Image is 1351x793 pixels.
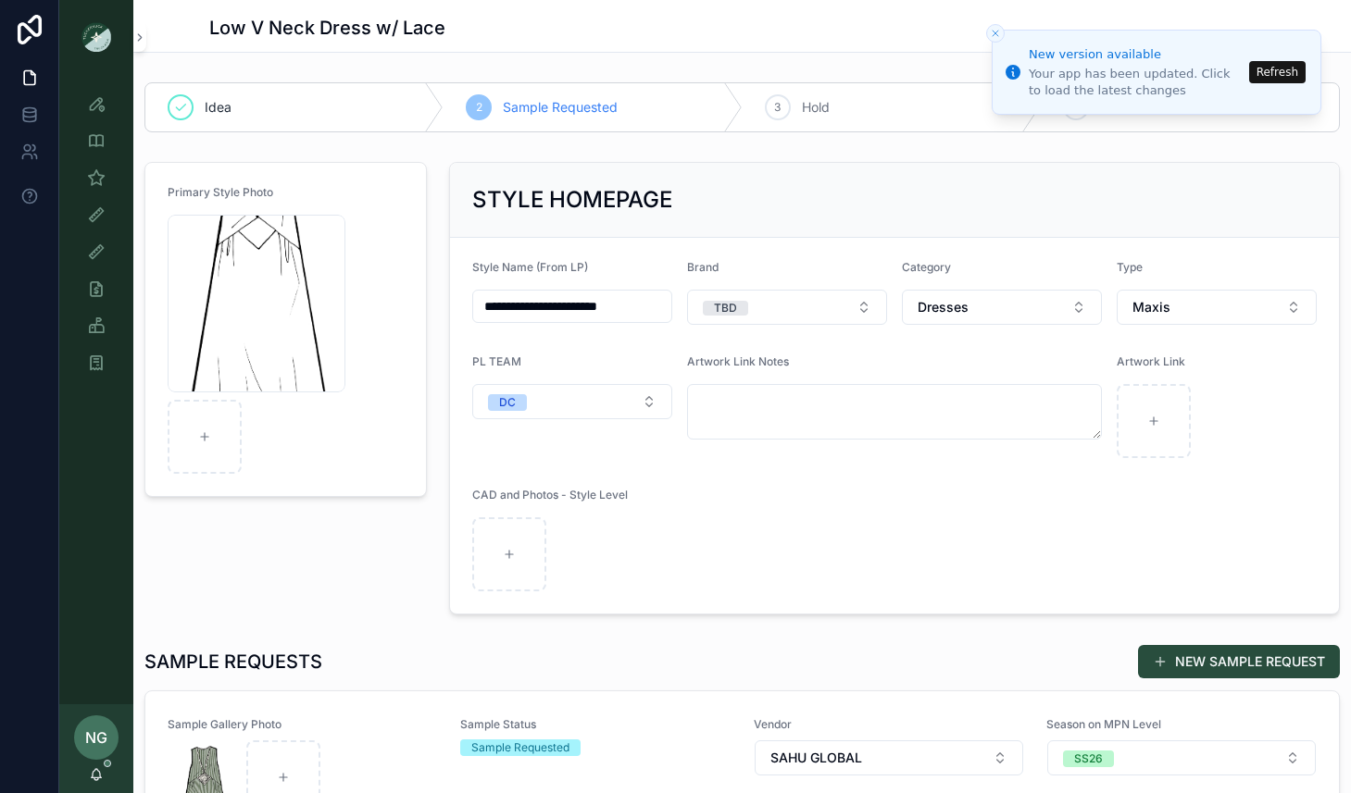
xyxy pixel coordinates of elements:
span: Sample Gallery Photo [168,717,438,732]
div: DC [499,394,516,411]
span: Category [902,260,951,274]
span: Style Name (From LP) [472,260,588,274]
button: Select Button [902,290,1102,325]
button: Select Button [472,384,672,419]
span: 3 [774,100,781,115]
button: Select Button [755,740,1023,775]
span: Vendor [754,717,1024,732]
span: PL TEAM [472,354,521,368]
button: Select Button [1047,740,1316,775]
span: Hold [802,98,830,117]
span: Sample Status [460,717,731,732]
span: 2 [476,100,482,115]
span: Type [1117,260,1143,274]
div: Your app has been updated. Click to load the latest changes [1029,66,1244,99]
div: New version available [1029,45,1244,64]
span: Idea [205,98,231,117]
h1: SAMPLE REQUESTS [144,649,322,675]
button: Select Button [1117,290,1317,325]
div: SS26 [1074,750,1103,767]
button: Close toast [986,24,1005,43]
img: App logo [81,22,111,52]
span: Primary Style Photo [168,185,273,199]
span: Sample Requested [503,98,618,117]
div: Sample Requested [471,739,569,756]
span: Brand [687,260,719,274]
span: Dresses [918,298,969,316]
div: TBD [714,301,737,316]
span: Artwork Link Notes [687,354,789,368]
h2: STYLE HOMEPAGE [472,185,672,215]
span: NG [85,726,107,749]
span: Maxis [1132,298,1170,316]
span: SAHU GLOBAL [770,749,862,767]
div: scrollable content [59,74,133,403]
button: NEW SAMPLE REQUEST [1138,645,1340,678]
span: Season on MPN Level [1046,717,1317,732]
h1: Low V Neck Dress w/ Lace [209,15,445,41]
button: Select Button [687,290,887,325]
button: Refresh [1249,61,1306,83]
span: Artwork Link [1117,354,1185,368]
span: CAD and Photos - Style Level [472,488,628,502]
